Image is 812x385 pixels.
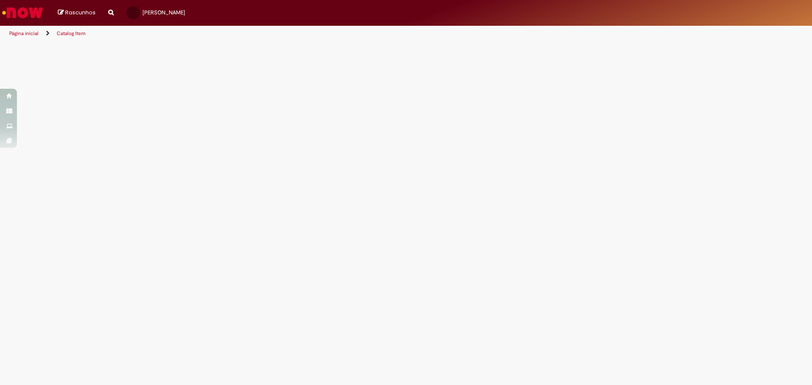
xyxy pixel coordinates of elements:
a: Catalog Item [57,30,85,37]
a: Rascunhos [58,9,96,17]
a: Página inicial [9,30,38,37]
span: Rascunhos [65,8,96,16]
span: [PERSON_NAME] [143,9,185,16]
ul: Trilhas de página [6,26,535,41]
img: ServiceNow [1,4,44,21]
